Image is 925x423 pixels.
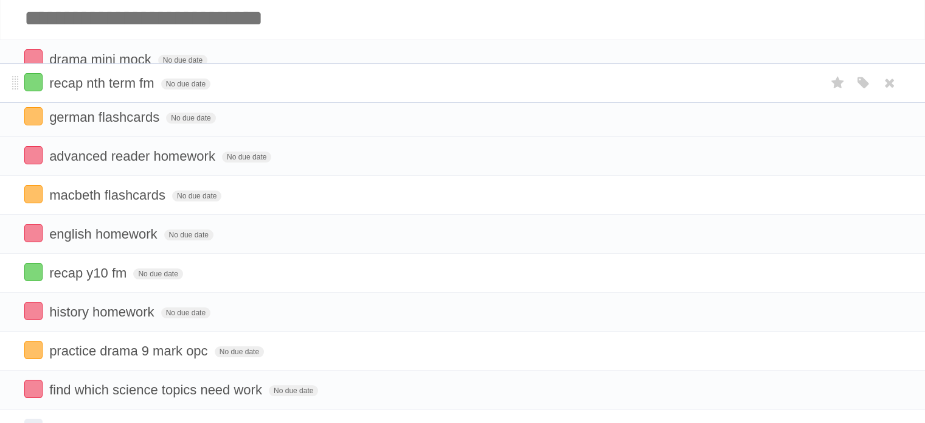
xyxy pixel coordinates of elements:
span: No due date [215,346,264,357]
span: No due date [269,385,318,396]
span: No due date [164,229,213,240]
span: No due date [222,152,271,163]
label: Done [24,224,43,242]
label: Done [24,107,43,125]
span: history homework [49,304,157,320]
span: advanced reader homework [49,149,218,164]
span: find which science topics need work [49,382,265,397]
span: drama mini mock [49,52,154,67]
span: No due date [161,79,210,89]
label: Done [24,49,43,68]
span: No due date [133,268,182,279]
label: Done [24,341,43,359]
label: Done [24,302,43,320]
label: Done [24,380,43,398]
span: german flashcards [49,110,162,125]
span: macbeth flashcards [49,187,168,203]
label: Done [24,185,43,203]
label: Done [24,263,43,281]
label: Done [24,73,43,91]
label: Done [24,146,43,164]
span: No due date [161,307,210,318]
span: english homework [49,226,160,242]
span: No due date [172,191,221,201]
span: practice drama 9 mark opc [49,343,210,358]
span: No due date [166,113,215,124]
label: Star task [826,73,850,93]
span: No due date [158,55,207,66]
span: recap y10 fm [49,265,130,281]
span: recap nth term fm [49,75,157,91]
